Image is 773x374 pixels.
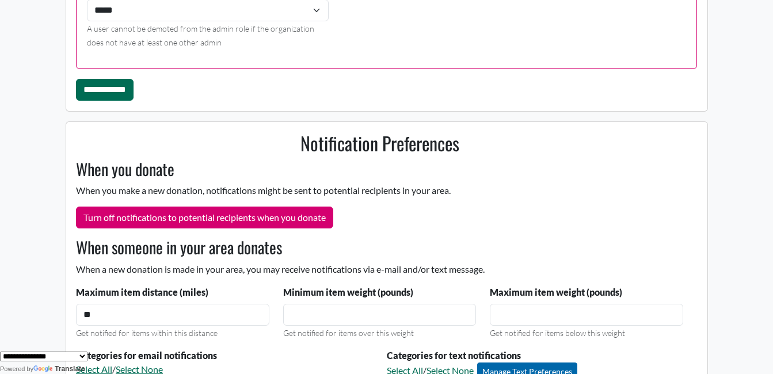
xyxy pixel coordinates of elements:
button: Turn off notifications to potential recipients when you donate [76,207,333,228]
label: Minimum item weight (pounds) [283,285,413,299]
label: Maximum item weight (pounds) [490,285,622,299]
h3: When you donate [69,159,690,179]
label: Maximum item distance (miles) [76,285,208,299]
small: A user cannot be demoted from the admin role if the organization does not have at least one other... [87,24,314,47]
small: Get notified for items below this weight [490,328,625,338]
p: When you make a new donation, notifications might be sent to potential recipients in your area. [69,184,690,197]
h3: When someone in your area donates [69,238,690,257]
h2: Notification Preferences [69,132,690,154]
small: Get notified for items within this distance [76,328,218,338]
a: Translate [33,365,85,373]
img: Google Translate [33,365,55,373]
p: When a new donation is made in your area, you may receive notifications via e-mail and/or text me... [69,262,690,276]
small: Get notified for items over this weight [283,328,414,338]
